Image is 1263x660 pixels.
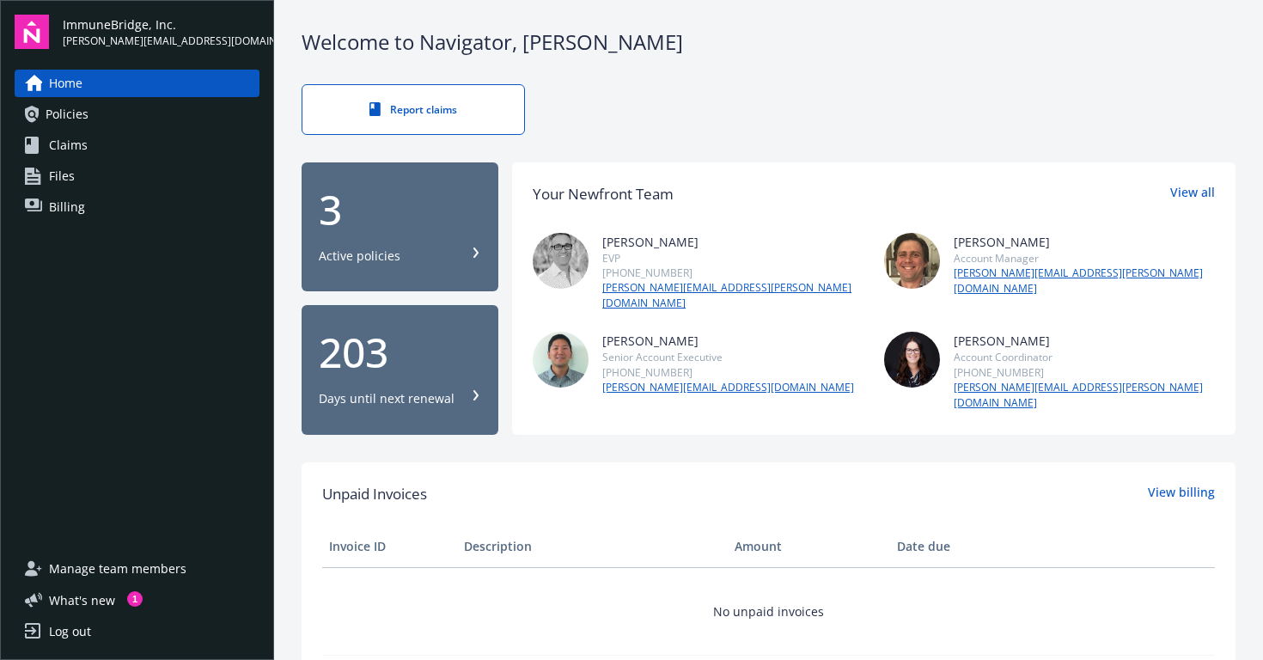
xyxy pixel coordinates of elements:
[319,390,455,407] div: Days until next renewal
[15,15,49,49] img: navigator-logo.svg
[884,332,940,388] img: photo
[322,526,457,567] th: Invoice ID
[302,162,498,292] button: 3Active policies
[322,567,1215,655] td: No unpaid invoices
[49,70,82,97] span: Home
[302,27,1236,57] div: Welcome to Navigator , [PERSON_NAME]
[890,526,1025,567] th: Date due
[728,526,890,567] th: Amount
[954,332,1215,350] div: [PERSON_NAME]
[533,332,589,388] img: photo
[602,350,854,364] div: Senior Account Executive
[49,618,91,645] div: Log out
[15,591,143,609] button: What's new1
[954,380,1215,411] a: [PERSON_NAME][EMAIL_ADDRESS][PERSON_NAME][DOMAIN_NAME]
[322,483,427,505] span: Unpaid Invoices
[602,233,863,251] div: [PERSON_NAME]
[302,84,525,135] a: Report claims
[954,233,1215,251] div: [PERSON_NAME]
[46,101,88,128] span: Policies
[954,266,1215,296] a: [PERSON_NAME][EMAIL_ADDRESS][PERSON_NAME][DOMAIN_NAME]
[319,332,481,373] div: 203
[15,70,259,97] a: Home
[15,162,259,190] a: Files
[954,251,1215,266] div: Account Manager
[602,365,854,380] div: [PHONE_NUMBER]
[49,131,88,159] span: Claims
[15,193,259,221] a: Billing
[15,101,259,128] a: Policies
[1170,183,1215,205] a: View all
[602,251,863,266] div: EVP
[602,332,854,350] div: [PERSON_NAME]
[127,591,143,607] div: 1
[319,189,481,230] div: 3
[533,183,674,205] div: Your Newfront Team
[63,15,259,49] button: ImmuneBridge, Inc.[PERSON_NAME][EMAIL_ADDRESS][DOMAIN_NAME]
[337,102,490,117] div: Report claims
[602,266,863,280] div: [PHONE_NUMBER]
[302,305,498,435] button: 203Days until next renewal
[954,365,1215,380] div: [PHONE_NUMBER]
[63,15,259,34] span: ImmuneBridge, Inc.
[533,233,589,289] img: photo
[49,591,115,609] span: What ' s new
[49,193,85,221] span: Billing
[602,380,854,395] a: [PERSON_NAME][EMAIL_ADDRESS][DOMAIN_NAME]
[49,162,75,190] span: Files
[602,280,863,311] a: [PERSON_NAME][EMAIL_ADDRESS][PERSON_NAME][DOMAIN_NAME]
[15,131,259,159] a: Claims
[884,233,940,289] img: photo
[15,555,259,583] a: Manage team members
[457,526,728,567] th: Description
[63,34,259,49] span: [PERSON_NAME][EMAIL_ADDRESS][DOMAIN_NAME]
[49,555,186,583] span: Manage team members
[1148,483,1215,505] a: View billing
[954,350,1215,364] div: Account Coordinator
[319,247,400,265] div: Active policies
